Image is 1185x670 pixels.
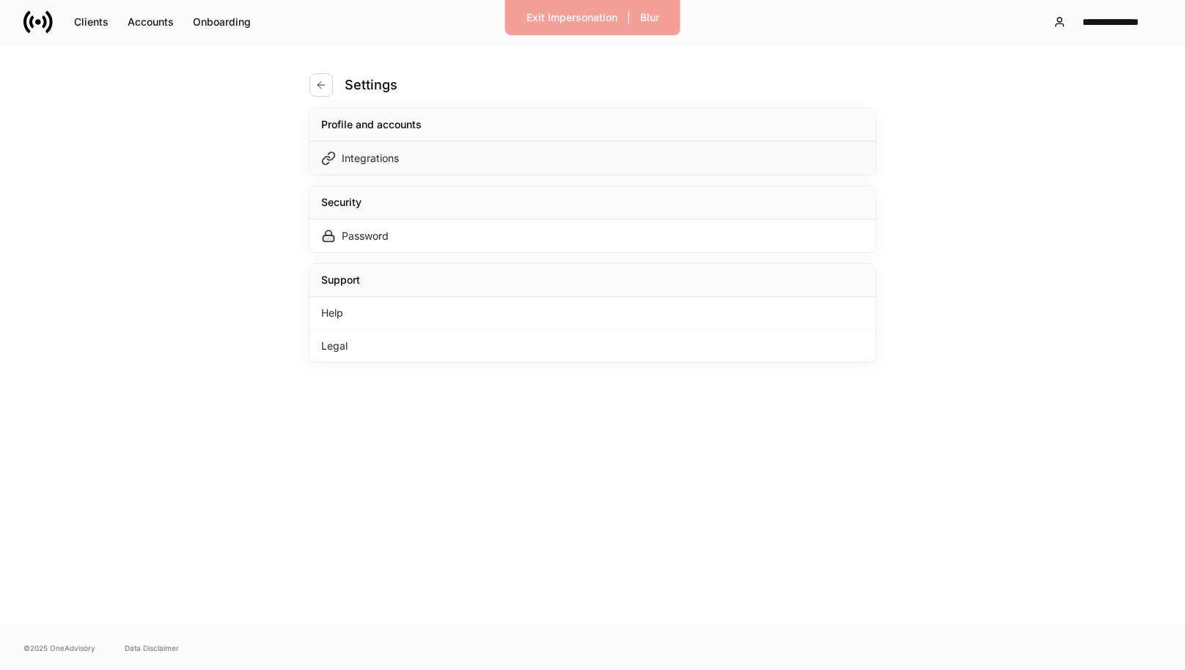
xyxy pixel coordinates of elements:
[527,10,617,25] div: Exit Impersonation
[321,195,362,210] div: Security
[342,229,389,243] div: Password
[193,15,251,29] div: Onboarding
[640,10,659,25] div: Blur
[321,117,422,132] div: Profile and accounts
[118,10,183,34] button: Accounts
[183,10,260,34] button: Onboarding
[309,297,876,330] div: Help
[342,151,399,166] div: Integrations
[345,76,397,94] h4: Settings
[125,642,179,654] a: Data Disclaimer
[23,642,95,654] span: © 2025 OneAdvisory
[309,330,876,362] div: Legal
[65,10,118,34] button: Clients
[128,15,174,29] div: Accounts
[74,15,109,29] div: Clients
[321,273,360,287] div: Support
[517,6,627,29] button: Exit Impersonation
[631,6,669,29] button: Blur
